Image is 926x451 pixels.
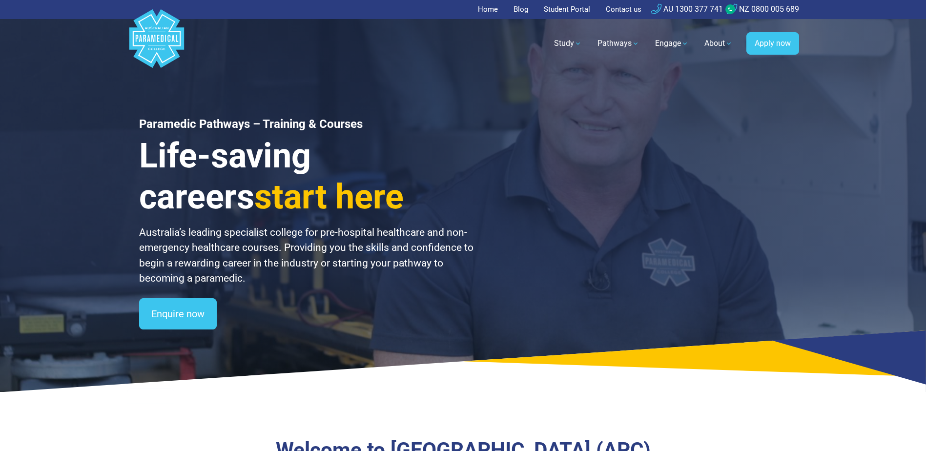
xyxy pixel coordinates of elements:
[254,177,404,217] span: start here
[139,117,475,131] h1: Paramedic Pathways – Training & Courses
[127,19,186,68] a: Australian Paramedical College
[592,30,645,57] a: Pathways
[139,225,475,287] p: Australia’s leading specialist college for pre-hospital healthcare and non-emergency healthcare c...
[139,135,475,217] h3: Life-saving careers
[727,4,799,14] a: NZ 0800 005 689
[649,30,695,57] a: Engage
[746,32,799,55] a: Apply now
[139,298,217,329] a: Enquire now
[651,4,723,14] a: AU 1300 377 741
[699,30,739,57] a: About
[548,30,588,57] a: Study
